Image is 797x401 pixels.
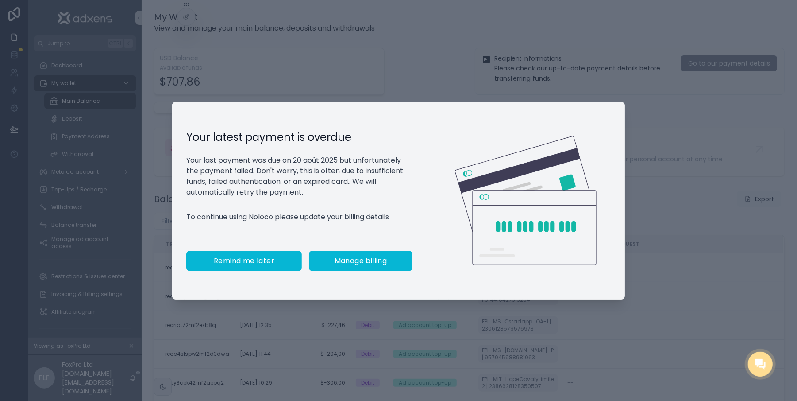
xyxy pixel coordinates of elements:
[309,251,412,271] button: Manage billing
[186,251,302,271] button: Remind me later
[214,257,274,265] span: Remind me later
[186,212,412,222] p: To continue using Noloco please update your billing details
[335,256,387,266] span: Manage billing
[455,136,597,265] img: Credit card illustration
[186,130,412,144] h1: Your latest payment is overdue
[186,155,412,198] p: Your last payment was due on 20 août 2025 but unfortunately the payment failed. Don't worry, this...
